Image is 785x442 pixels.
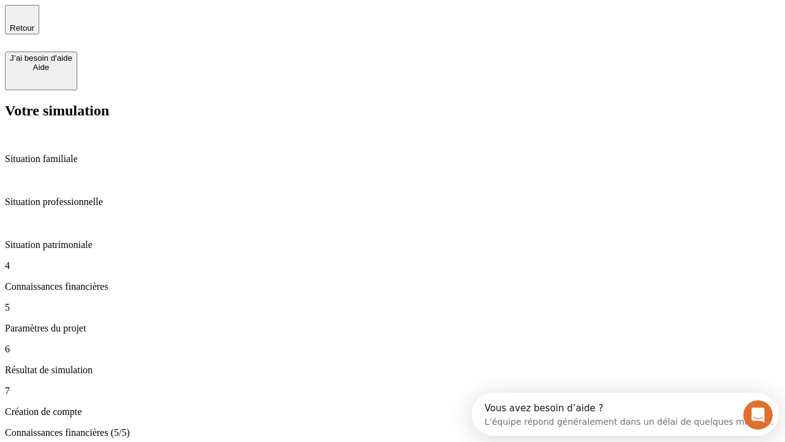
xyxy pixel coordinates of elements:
[5,323,780,334] p: Paramètres du projet
[472,393,779,436] iframe: Intercom live chat discovery launcher
[743,400,773,430] iframe: Intercom live chat
[5,196,780,207] p: Situation professionnelle
[5,427,780,438] p: Connaissances financières (5/5)
[5,365,780,376] p: Résultat de simulation
[5,5,39,34] button: Retour
[5,281,780,292] p: Connaissances financières
[10,23,34,33] span: Retour
[5,103,780,119] h2: Votre simulation
[5,153,780,165] p: Situation familiale
[5,386,780,397] p: 7
[13,10,302,20] div: Vous avez besoin d’aide ?
[5,5,338,39] div: Ouvrir le Messenger Intercom
[5,239,780,250] p: Situation patrimoniale
[5,344,780,355] p: 6
[10,53,72,63] div: J’ai besoin d'aide
[5,52,77,90] button: J’ai besoin d'aideAide
[5,260,780,271] p: 4
[13,20,302,33] div: L’équipe répond généralement dans un délai de quelques minutes.
[5,406,780,417] p: Création de compte
[10,63,72,72] div: Aide
[5,302,780,313] p: 5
